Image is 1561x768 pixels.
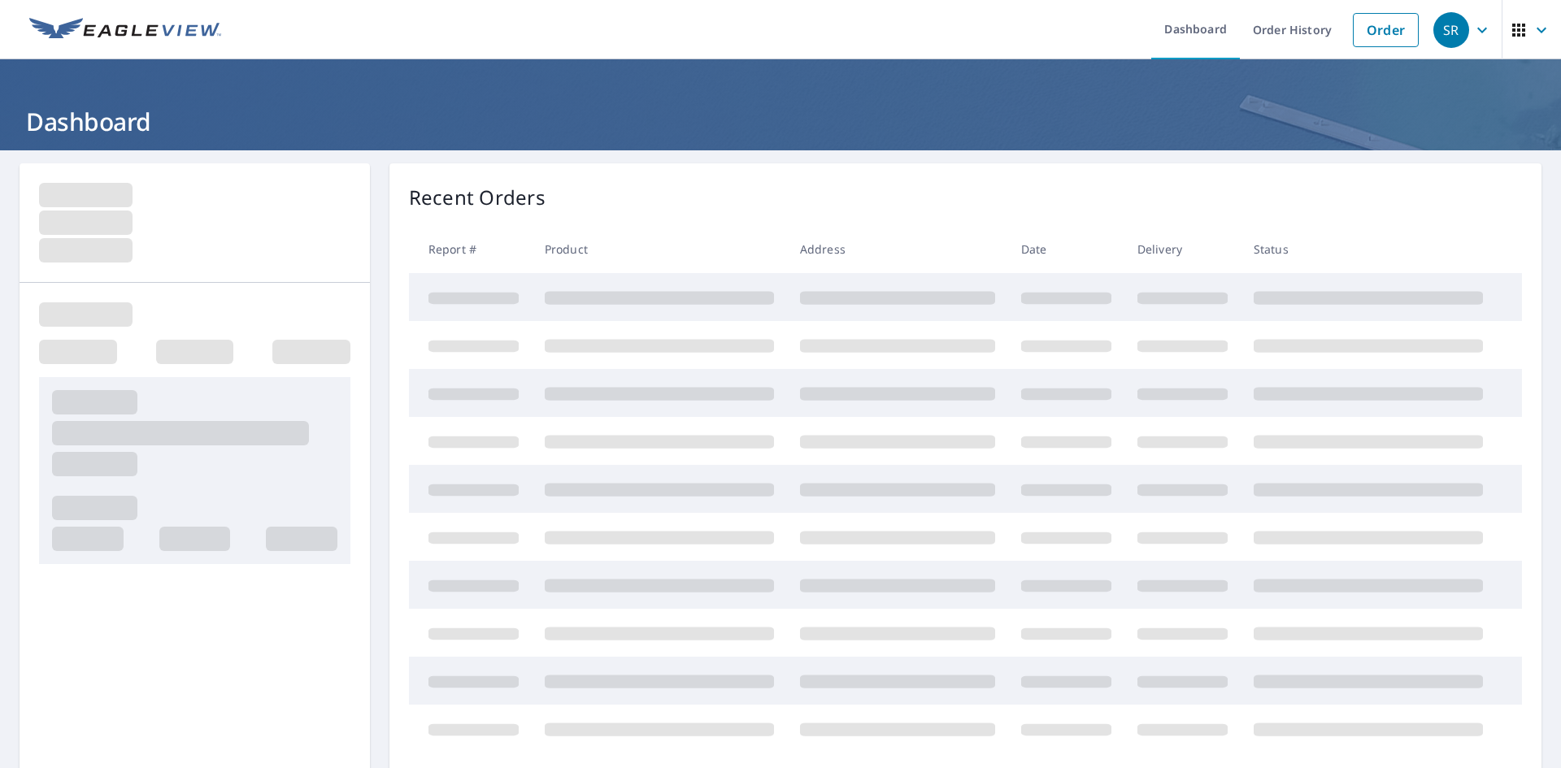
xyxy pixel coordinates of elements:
img: EV Logo [29,18,221,42]
p: Recent Orders [409,183,546,212]
th: Date [1008,225,1124,273]
th: Delivery [1124,225,1241,273]
th: Product [532,225,787,273]
th: Address [787,225,1008,273]
h1: Dashboard [20,105,1541,138]
div: SR [1433,12,1469,48]
th: Status [1241,225,1496,273]
a: Order [1353,13,1419,47]
th: Report # [409,225,532,273]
